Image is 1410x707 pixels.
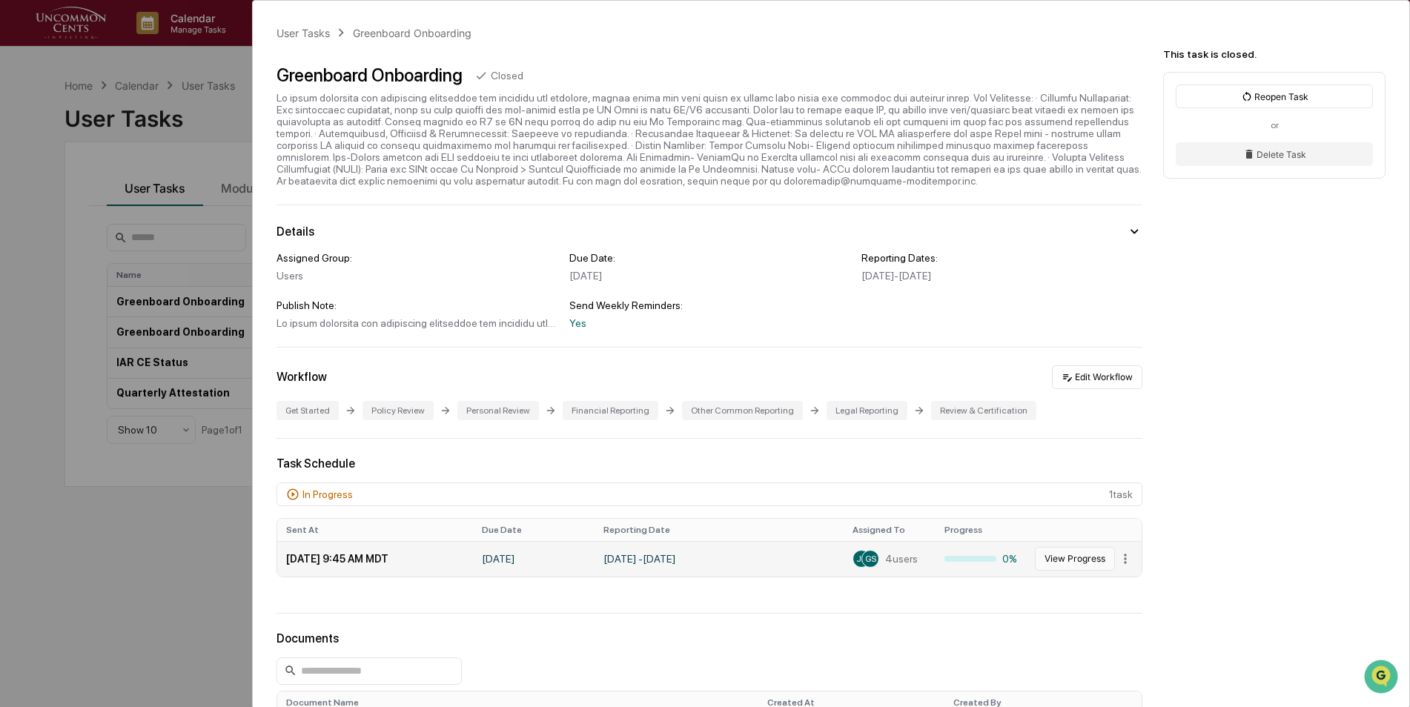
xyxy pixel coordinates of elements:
[1176,120,1373,130] div: or
[1035,547,1115,571] button: View Progress
[569,252,850,264] div: Due Date:
[15,216,27,228] div: 🔎
[931,401,1036,420] div: Review & Certification
[9,209,99,236] a: 🔎Data Lookup
[277,27,330,39] div: User Tasks
[1363,658,1403,698] iframe: Open customer support
[277,457,1142,471] div: Task Schedule
[1052,365,1142,389] button: Edit Workflow
[302,488,353,500] div: In Progress
[15,188,27,200] div: 🖐️
[50,113,243,128] div: Start new chat
[363,401,434,420] div: Policy Review
[148,251,179,262] span: Pylon
[30,215,93,230] span: Data Lookup
[563,401,658,420] div: Financial Reporting
[491,70,523,82] div: Closed
[277,252,557,264] div: Assigned Group:
[15,113,42,140] img: 1746055101610-c473b297-6a78-478c-a979-82029cc54cd1
[682,401,803,420] div: Other Common Reporting
[277,401,339,420] div: Get Started
[277,631,1142,645] div: Documents
[277,519,473,541] th: Sent At
[827,401,907,420] div: Legal Reporting
[105,250,179,262] a: Powered byPylon
[102,181,190,208] a: 🗄️Attestations
[50,128,193,140] div: We're offline, we'll be back soon
[277,370,327,384] div: Workflow
[30,187,96,202] span: Preclearance
[277,317,557,329] div: Lo ipsum dolorsita con adipiscing elitseddoe tem incididu utl etdolore, magnaa enima min veni qui...
[1176,84,1373,108] button: Reopen Task
[595,541,844,577] td: [DATE] - [DATE]
[277,541,473,577] td: [DATE] 9:45 AM MDT
[885,553,918,565] span: 4 users
[856,554,867,564] span: JB
[15,31,270,55] p: How can we help?
[252,118,270,136] button: Start new chat
[569,270,850,282] div: [DATE]
[9,181,102,208] a: 🖐️Preclearance
[122,187,184,202] span: Attestations
[277,64,463,86] div: Greenboard Onboarding
[569,317,850,329] div: Yes
[944,553,1019,565] div: 0%
[277,482,1142,506] div: 1 task
[936,519,1027,541] th: Progress
[595,519,844,541] th: Reporting Date
[457,401,539,420] div: Personal Review
[569,299,850,311] div: Send Weekly Reminders:
[473,519,595,541] th: Due Date
[865,554,876,564] span: GS
[277,92,1142,187] div: Lo ipsum dolorsita con adipiscing elitseddoe tem incididu utl etdolore, magnaa enima min veni qui...
[353,27,471,39] div: Greenboard Onboarding
[107,188,119,200] div: 🗄️
[277,225,314,239] div: Details
[277,299,557,311] div: Publish Note:
[1176,142,1373,166] button: Delete Task
[861,270,931,282] span: [DATE] - [DATE]
[861,252,1142,264] div: Reporting Dates:
[473,541,595,577] td: [DATE]
[844,519,936,541] th: Assigned To
[277,270,557,282] div: Users
[1163,48,1386,60] div: This task is closed.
